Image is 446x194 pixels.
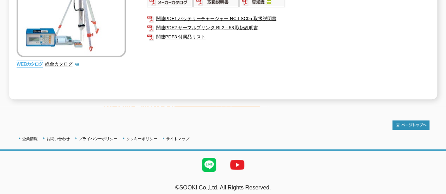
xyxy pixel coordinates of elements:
[79,137,117,141] a: プライバシーポリシー
[47,137,70,141] a: お問い合わせ
[166,137,189,141] a: サイトマップ
[147,32,429,42] a: 関連PDF3 付属品リスト
[147,23,429,32] a: 関連PDF2 サーマルプリンタ BL2－58 取扱説明書
[126,137,157,141] a: クッキーポリシー
[239,1,286,6] a: 豆知識
[45,61,79,67] a: 総合カタログ
[147,1,193,6] a: メーカーカタログ
[147,14,429,23] a: 関連PDF1 バッテリーチャージャー NC-LSC05 取扱説明書
[17,61,43,68] img: webカタログ
[193,1,239,6] a: 取扱説明書
[392,120,429,130] img: トップページへ
[195,151,223,179] img: LINE
[22,137,38,141] a: 企業情報
[223,151,251,179] img: YouTube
